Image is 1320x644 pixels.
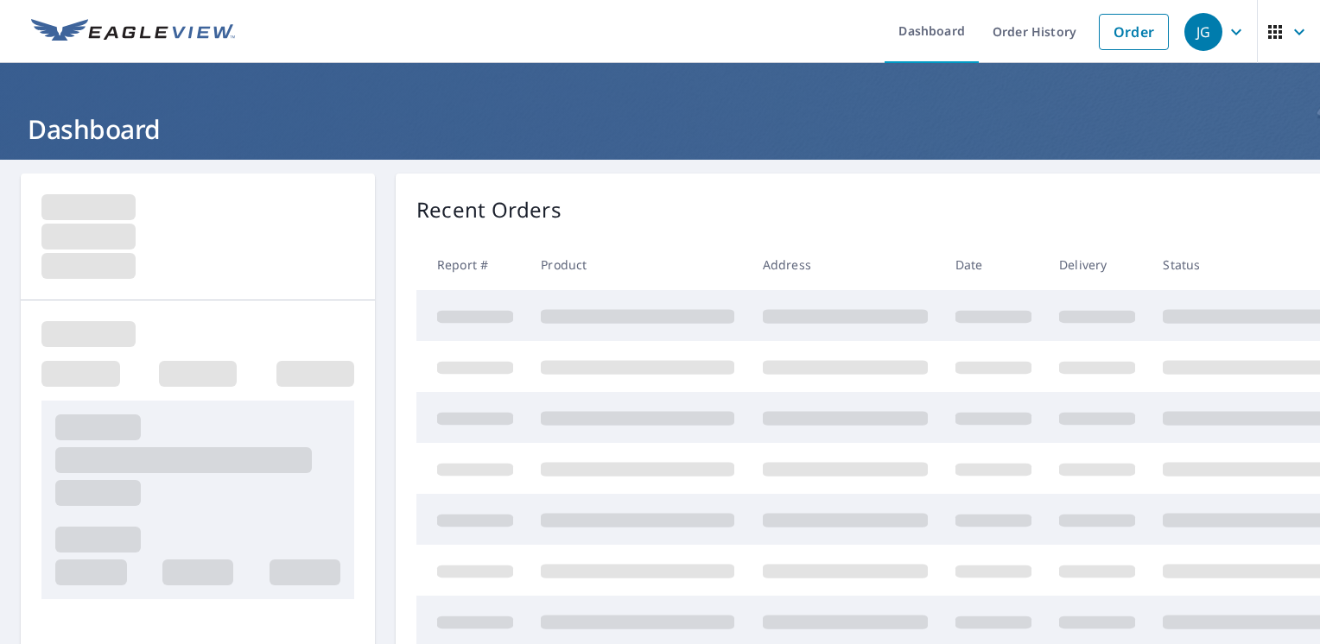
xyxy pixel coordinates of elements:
h1: Dashboard [21,111,1299,147]
a: Order [1099,14,1169,50]
div: JG [1184,13,1222,51]
th: Product [527,239,748,290]
th: Date [942,239,1045,290]
img: EV Logo [31,19,235,45]
p: Recent Orders [416,194,562,225]
th: Address [749,239,942,290]
th: Delivery [1045,239,1149,290]
th: Report # [416,239,527,290]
